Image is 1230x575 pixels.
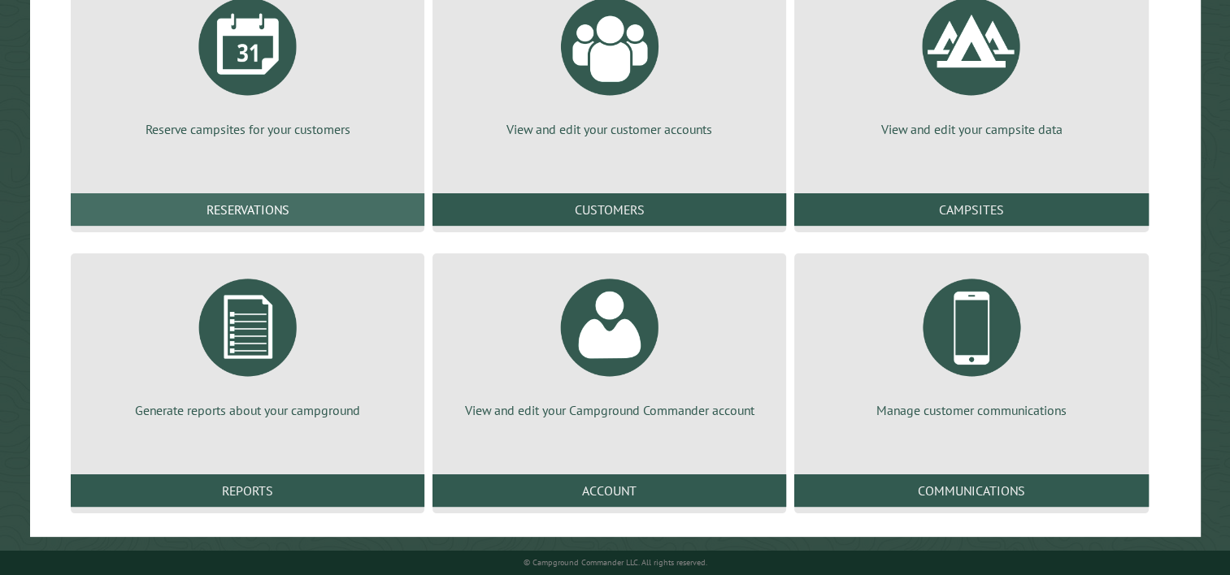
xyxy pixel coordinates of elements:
[90,266,405,419] a: Generate reports about your campground
[794,474,1148,507] a: Communications
[814,120,1128,138] p: View and edit your campsite data
[432,193,786,226] a: Customers
[452,266,767,419] a: View and edit your Campground Commander account
[794,193,1148,226] a: Campsites
[524,557,707,568] small: © Campground Commander LLC. All rights reserved.
[71,193,424,226] a: Reservations
[452,401,767,419] p: View and edit your Campground Commander account
[452,120,767,138] p: View and edit your customer accounts
[71,474,424,507] a: Reports
[90,120,405,138] p: Reserve campsites for your customers
[814,401,1128,419] p: Manage customer communications
[432,474,786,507] a: Account
[90,401,405,419] p: Generate reports about your campground
[814,266,1128,419] a: Manage customer communications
